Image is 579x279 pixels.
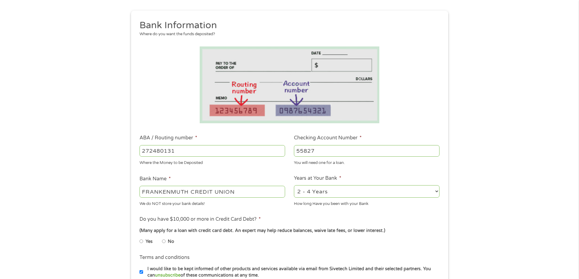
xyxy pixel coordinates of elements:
label: Yes [146,238,153,245]
div: Where do you want the funds deposited? [140,31,435,37]
div: You will need one for a loan. [294,158,439,166]
label: Checking Account Number [294,135,362,141]
label: I would like to be kept informed of other products and services available via email from Sivetech... [143,266,441,279]
label: Years at Your Bank [294,175,341,182]
label: Bank Name [140,176,171,182]
div: (Many apply for a loan with credit card debt. An expert may help reduce balances, waive late fees... [140,227,439,234]
h2: Bank Information [140,19,435,32]
input: 263177916 [140,145,285,157]
img: Routing number location [200,46,380,123]
div: Where the Money to be Deposited [140,158,285,166]
label: ABA / Routing number [140,135,197,141]
div: We do NOT store your bank details! [140,199,285,207]
label: Terms and conditions [140,254,190,261]
a: unsubscribe [155,273,181,278]
label: Do you have $10,000 or more in Credit Card Debt? [140,216,261,223]
label: No [168,238,174,245]
div: How long Have you been with your Bank [294,199,439,207]
input: 345634636 [294,145,439,157]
